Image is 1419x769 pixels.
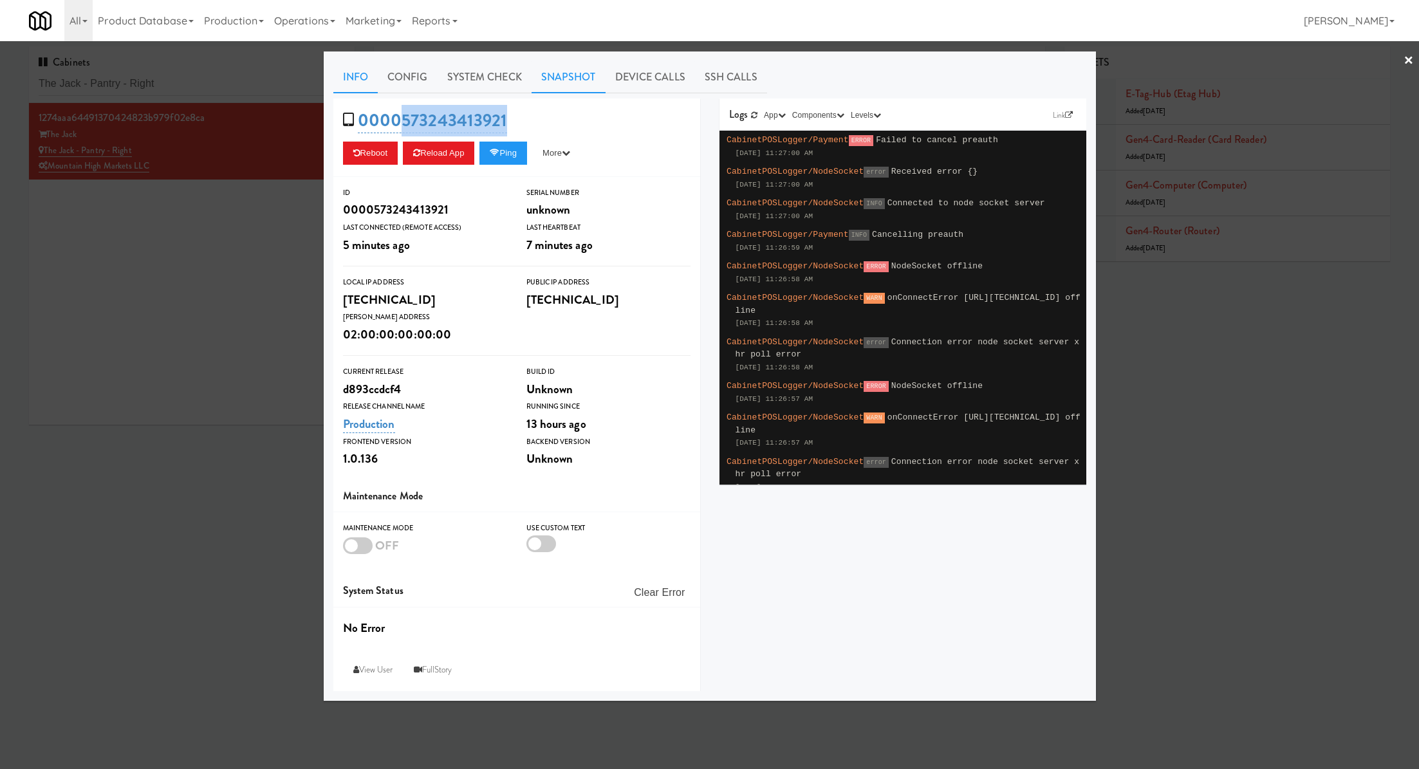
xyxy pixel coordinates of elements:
[727,167,864,176] span: CabinetPOSLogger/NodeSocket
[343,522,507,535] div: Maintenance Mode
[343,448,507,470] div: 1.0.136
[358,108,508,133] a: 0000573243413921
[727,198,864,208] span: CabinetPOSLogger/NodeSocket
[343,199,507,221] div: 0000573243413921
[849,135,874,146] span: ERROR
[526,187,691,199] div: Serial Number
[872,230,963,239] span: Cancelling preauth
[729,107,748,122] span: Logs
[343,617,691,639] div: No Error
[343,236,410,254] span: 5 minutes ago
[727,457,864,467] span: CabinetPOSLogger/NodeSocket
[736,244,813,252] span: [DATE] 11:26:59 AM
[727,261,864,271] span: CabinetPOSLogger/NodeSocket
[526,415,586,432] span: 13 hours ago
[438,61,532,93] a: System Check
[526,199,691,221] div: unknown
[736,337,1080,360] span: Connection error node socket server xhr poll error
[343,378,507,400] div: d893ccdcf4
[727,381,864,391] span: CabinetPOSLogger/NodeSocket
[378,61,438,93] a: Config
[479,142,527,165] button: Ping
[526,236,593,254] span: 7 minutes ago
[864,293,884,304] span: WARN
[526,276,691,289] div: Public IP Address
[695,61,767,93] a: SSH Calls
[1050,109,1077,122] a: Link
[343,221,507,234] div: Last Connected (Remote Access)
[727,135,849,145] span: CabinetPOSLogger/Payment
[526,378,691,400] div: Unknown
[736,149,813,157] span: [DATE] 11:27:00 AM
[864,337,889,348] span: error
[736,457,1080,479] span: Connection error node socket server xhr poll error
[891,381,983,391] span: NodeSocket offline
[761,109,789,122] button: App
[736,483,813,491] span: [DATE] 11:26:57 AM
[1404,41,1414,81] a: ×
[736,364,813,371] span: [DATE] 11:26:58 AM
[526,366,691,378] div: Build Id
[891,167,978,176] span: Received error {}
[864,198,884,209] span: INFO
[864,412,884,423] span: WARN
[864,261,889,272] span: ERROR
[343,311,507,324] div: [PERSON_NAME] Address
[403,658,463,681] a: FullStory
[736,212,813,220] span: [DATE] 11:27:00 AM
[526,221,691,234] div: Last Heartbeat
[29,10,51,32] img: Micromart
[532,142,580,165] button: More
[736,395,813,403] span: [DATE] 11:26:57 AM
[876,135,998,145] span: Failed to cancel preauth
[727,337,864,347] span: CabinetPOSLogger/NodeSocket
[848,109,884,122] button: Levels
[343,583,403,598] span: System Status
[526,436,691,449] div: Backend Version
[343,658,403,681] a: View User
[727,293,864,302] span: CabinetPOSLogger/NodeSocket
[343,436,507,449] div: Frontend Version
[343,187,507,199] div: ID
[526,400,691,413] div: Running Since
[736,412,1081,435] span: onConnectError [URL][TECHNICAL_ID] offline
[375,537,399,554] span: OFF
[343,289,507,311] div: [TECHNICAL_ID]
[343,415,395,433] a: Production
[532,61,606,93] a: Snapshot
[736,275,813,283] span: [DATE] 11:26:58 AM
[526,289,691,311] div: [TECHNICAL_ID]
[343,366,507,378] div: Current Release
[864,457,889,468] span: error
[333,61,378,93] a: Info
[789,109,848,122] button: Components
[891,261,983,271] span: NodeSocket offline
[727,230,849,239] span: CabinetPOSLogger/Payment
[606,61,695,93] a: Device Calls
[887,198,1045,208] span: Connected to node socket server
[736,293,1081,315] span: onConnectError [URL][TECHNICAL_ID] offline
[736,439,813,447] span: [DATE] 11:26:57 AM
[343,324,507,346] div: 02:00:00:00:00:00
[864,381,889,392] span: ERROR
[736,181,813,189] span: [DATE] 11:27:00 AM
[526,448,691,470] div: Unknown
[403,142,474,165] button: Reload App
[343,488,423,503] span: Maintenance Mode
[864,167,889,178] span: error
[526,522,691,535] div: Use Custom Text
[343,276,507,289] div: Local IP Address
[736,319,813,327] span: [DATE] 11:26:58 AM
[343,142,398,165] button: Reboot
[849,230,869,241] span: INFO
[343,400,507,413] div: Release Channel Name
[629,581,690,604] button: Clear Error
[727,412,864,422] span: CabinetPOSLogger/NodeSocket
